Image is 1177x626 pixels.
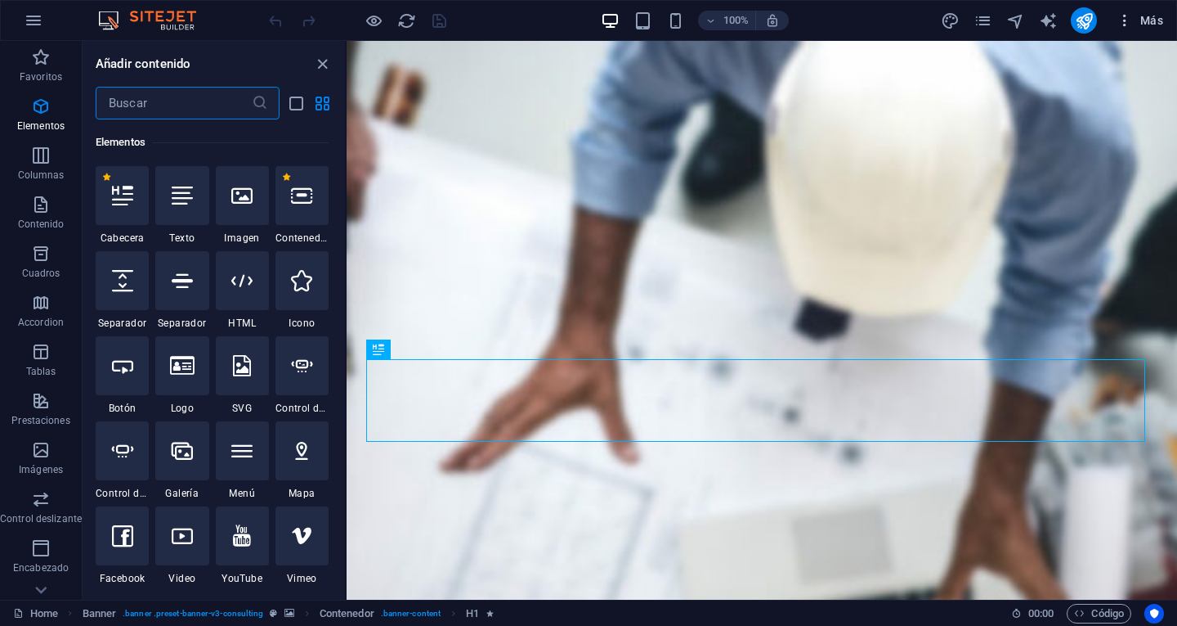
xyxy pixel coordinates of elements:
[96,232,149,245] span: Cabecera
[96,251,149,330] div: Separador
[123,604,263,624] span: . banner .preset-banner-v3-consulting
[155,232,208,245] span: Texto
[284,609,294,618] i: Este elemento contiene un fondo
[282,173,291,182] span: Eliminar de favoritos
[96,421,149,500] div: Control deslizante
[286,93,306,113] button: list-view
[96,507,149,585] div: Facebook
[1040,607,1042,619] span: :
[698,11,756,30] button: 100%
[275,421,329,500] div: Mapa
[155,421,208,500] div: Galería
[312,93,332,113] button: grid-view
[155,166,208,245] div: Texto
[1011,604,1054,624] h6: Tiempo de la sesión
[941,11,960,30] i: Diseño (Ctrl+Alt+Y)
[1006,11,1025,30] i: Navegador
[94,11,217,30] img: Editor Logo
[83,604,494,624] nav: breadcrumb
[216,251,269,330] div: HTML
[1071,7,1097,34] button: publish
[940,11,960,30] button: design
[973,11,992,30] button: pages
[13,604,58,624] a: Haz clic para cancelar la selección y doble clic para abrir páginas
[155,572,208,585] span: Video
[312,54,332,74] button: close panel
[1005,11,1025,30] button: navigator
[96,54,190,74] h6: Añadir contenido
[96,572,149,585] span: Facebook
[155,487,208,500] span: Galería
[1038,11,1058,30] button: text_generator
[275,507,329,585] div: Vimeo
[973,11,992,30] i: Páginas (Ctrl+Alt+S)
[216,402,269,415] span: SVG
[486,609,494,618] i: El elemento contiene una animación
[723,11,749,30] h6: 100%
[216,232,269,245] span: Imagen
[102,173,111,182] span: Eliminar de favoritos
[1144,604,1164,624] button: Usercentrics
[1074,604,1124,624] span: Código
[216,421,269,500] div: Menú
[765,13,780,28] i: Al redimensionar, ajustar el nivel de zoom automáticamente para ajustarse al dispositivo elegido.
[275,251,329,330] div: Icono
[18,316,64,329] p: Accordion
[320,604,374,624] span: Haz clic para seleccionar y doble clic para editar
[275,487,329,500] span: Mapa
[216,166,269,245] div: Imagen
[275,317,329,330] span: Icono
[155,317,208,330] span: Separador
[1067,604,1131,624] button: Código
[13,561,69,574] p: Encabezado
[397,11,416,30] i: Volver a cargar página
[364,11,383,30] button: Haz clic para salir del modo de previsualización y seguir editando
[17,119,65,133] p: Elementos
[96,317,149,330] span: Separador
[216,336,269,415] div: SVG
[275,402,329,415] span: Control deslizante de imágenes
[216,507,269,585] div: YouTube
[216,572,269,585] span: YouTube
[83,604,117,624] span: Haz clic para seleccionar y doble clic para editar
[96,402,149,415] span: Botón
[275,232,329,245] span: Contenedor
[381,604,441,624] span: . banner-content
[19,463,63,476] p: Imágenes
[216,487,269,500] span: Menú
[11,414,69,427] p: Prestaciones
[275,336,329,415] div: Control deslizante de imágenes
[1075,11,1094,30] i: Publicar
[466,604,479,624] span: Haz clic para seleccionar y doble clic para editar
[18,169,65,182] p: Columnas
[216,317,269,330] span: HTML
[155,402,208,415] span: Logo
[96,166,149,245] div: Cabecera
[270,609,277,618] i: Este elemento es un preajuste personalizable
[155,336,208,415] div: Logo
[1028,604,1054,624] span: 00 00
[26,365,56,378] p: Tablas
[96,87,252,119] input: Buscar
[155,507,208,585] div: Video
[22,267,60,280] p: Cuadros
[96,133,329,152] h6: Elementos
[275,572,329,585] span: Vimeo
[1110,7,1170,34] button: Más
[155,251,208,330] div: Separador
[96,487,149,500] span: Control deslizante
[396,11,416,30] button: reload
[275,166,329,245] div: Contenedor
[1039,11,1058,30] i: AI Writer
[96,336,149,415] div: Botón
[1117,12,1163,29] span: Más
[18,218,65,231] p: Contenido
[20,70,62,83] p: Favoritos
